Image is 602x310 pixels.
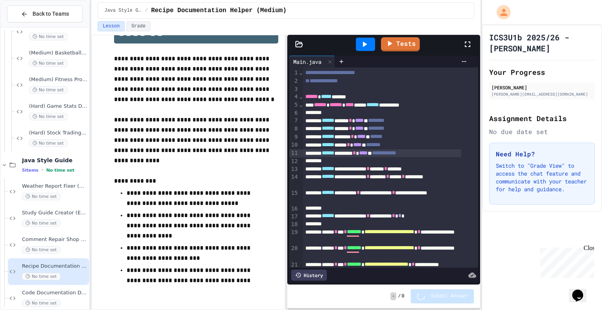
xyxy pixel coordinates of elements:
[22,299,60,307] span: No time set
[390,292,396,300] span: -
[29,86,67,94] span: No time set
[496,149,588,159] h3: Need Help?
[22,168,38,173] span: 5 items
[299,102,303,108] span: Fold line
[22,157,87,164] span: Java Style Guide
[381,37,420,51] a: Tests
[29,33,67,40] span: No time set
[29,50,87,56] span: (Medium) Basketball Score Tracker
[29,103,87,110] span: (Hard) Game Stats Debug Challenge
[22,183,87,190] span: Weather Report Fixer (Easy)
[537,245,594,278] iframe: chat widget
[289,69,299,77] div: 1
[22,219,60,227] span: No time set
[29,113,67,120] span: No time set
[398,293,401,299] span: /
[289,101,299,109] div: 5
[299,93,303,100] span: Fold line
[299,69,303,76] span: Fold line
[151,6,286,15] span: Recipe Documentation Helper (Medium)
[46,168,74,173] span: No time set
[22,290,87,296] span: Code Documentation Detective (Hard)
[289,221,299,228] div: 18
[496,162,588,193] p: Switch to "Grade View" to access the chat feature and communicate with your teacher for help and ...
[42,167,43,173] span: •
[289,228,299,245] div: 19
[22,210,87,216] span: Study Guide Creator (Easy)
[289,149,299,158] div: 11
[126,21,150,31] button: Grade
[29,76,87,83] span: (Medium) Fitness Progress Tracker
[289,245,299,261] div: 20
[289,77,299,85] div: 2
[491,91,593,97] div: [PERSON_NAME][EMAIL_ADDRESS][DOMAIN_NAME]
[98,21,125,31] button: Lesson
[289,213,299,221] div: 17
[289,109,299,117] div: 6
[29,140,67,147] span: No time set
[289,189,299,205] div: 15
[289,133,299,141] div: 9
[569,279,594,302] iframe: chat widget
[289,85,299,93] div: 3
[22,273,60,280] span: No time set
[3,3,54,50] div: Chat with us now!Close
[29,60,67,67] span: No time set
[489,32,595,54] h1: ICS3U1b 2025/26 - [PERSON_NAME]
[289,173,299,189] div: 14
[289,125,299,133] div: 8
[22,263,87,270] span: Recipe Documentation Helper (Medium)
[289,93,299,101] div: 4
[289,158,299,165] div: 12
[22,236,87,243] span: Comment Repair Shop (Medium)
[488,3,513,21] div: My Account
[22,246,60,254] span: No time set
[104,7,142,14] span: Java Style Guide
[289,165,299,174] div: 13
[29,130,87,136] span: (Hard) Stock Trading Simulator
[489,67,595,78] h2: Your Progress
[22,193,60,200] span: No time set
[489,127,595,136] div: No due date set
[489,113,595,124] h2: Assignment Details
[289,205,299,213] div: 16
[291,270,327,281] div: History
[289,117,299,125] div: 7
[289,261,299,277] div: 21
[491,84,593,91] div: [PERSON_NAME]
[33,10,69,18] span: Back to Teams
[402,293,404,299] span: 0
[289,58,325,66] div: Main.java
[145,7,148,14] span: /
[289,141,299,149] div: 10
[431,293,468,299] span: Submit Answer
